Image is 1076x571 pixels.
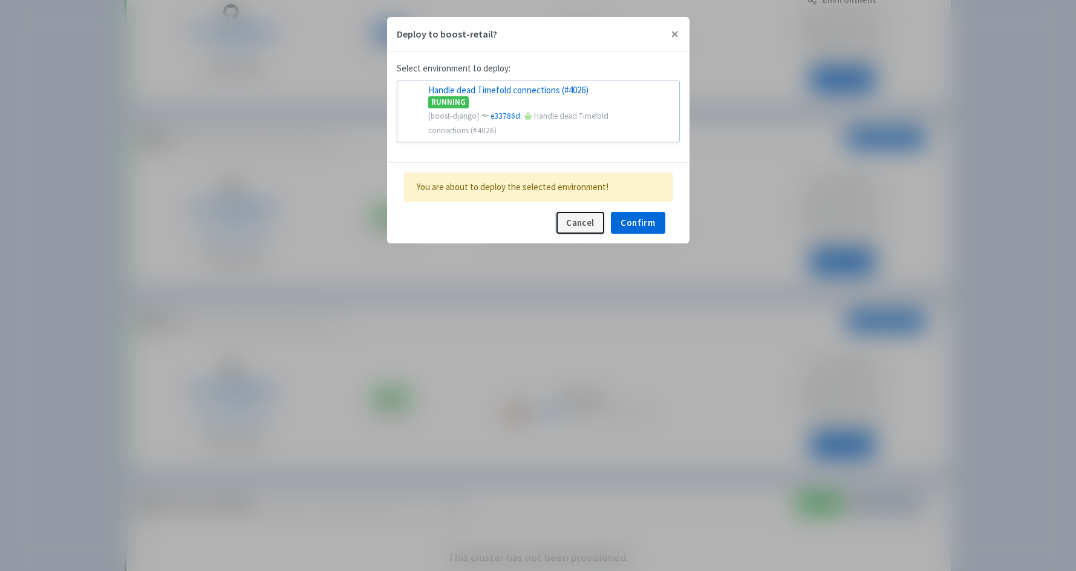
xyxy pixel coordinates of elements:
[397,62,510,76] label: Select environment to deploy:
[406,83,670,140] a: Handle dead Timefold connections (#4026) RUNNING [boost-django] e33786d: P Handle dead Timefold c...
[611,212,665,234] button: Confirm
[421,85,656,96] div: Handle dead Timefold connections (#4026)
[524,112,532,120] span: by: esauser
[556,212,604,234] button: Cancel
[491,111,522,121] span: e33786d:
[404,173,673,202] div: You are about to deploy the selected environment!
[397,27,497,41] h5: Deploy to boost-retail?
[660,17,690,51] button: Close
[428,96,469,108] span: RUNNING
[428,111,479,121] span: [boost-django]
